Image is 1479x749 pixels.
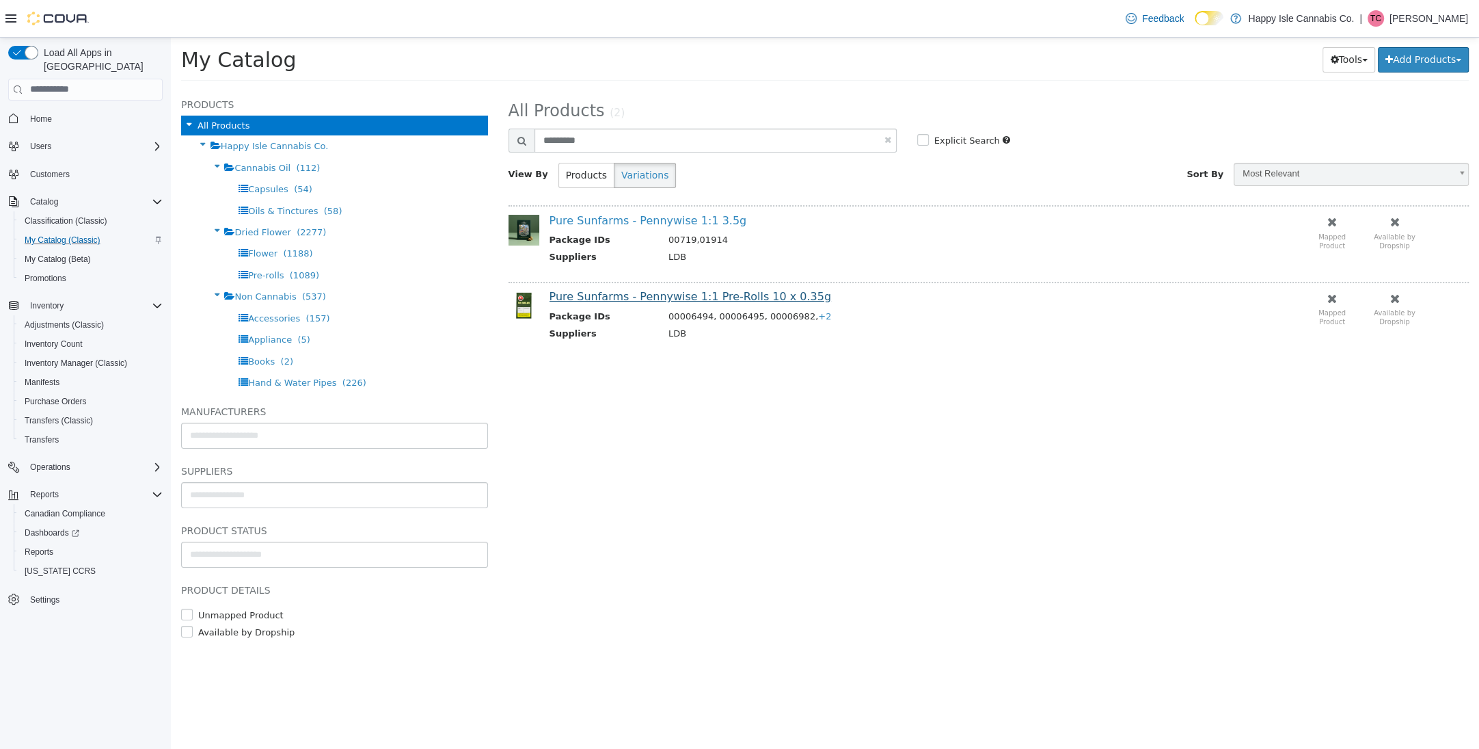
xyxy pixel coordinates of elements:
[10,544,317,561] h5: Product Details
[19,374,163,391] span: Manifests
[19,525,163,541] span: Dashboards
[19,213,113,229] a: Classification (Classic)
[24,571,113,585] label: Unmapped Product
[1389,10,1468,27] p: [PERSON_NAME]
[1248,10,1354,27] p: Happy Isle Cannabis Co.
[126,297,139,307] span: (5)
[25,434,59,445] span: Transfers
[25,111,57,127] a: Home
[379,213,487,230] th: Suppliers
[1203,272,1245,288] small: Available by Dropship
[38,46,163,73] span: Load All Apps in [GEOGRAPHIC_DATA]
[14,250,168,269] button: My Catalog (Beta)
[14,269,168,288] button: Promotions
[30,300,64,311] span: Inventory
[30,196,58,207] span: Catalog
[19,270,163,287] span: Promotions
[30,141,51,152] span: Users
[25,298,163,314] span: Inventory
[3,458,168,477] button: Operations
[25,590,163,607] span: Settings
[25,415,93,426] span: Transfers (Classic)
[25,254,91,265] span: My Catalog (Beta)
[14,231,168,250] button: My Catalog (Classic)
[19,544,59,560] a: Reports
[439,69,454,81] small: (2)
[19,393,92,410] a: Purchase Orders
[19,525,85,541] a: Dashboards
[3,109,168,129] button: Home
[1195,11,1223,25] input: Dark Mode
[19,505,163,522] span: Canadian Compliance
[30,169,70,180] span: Customers
[64,125,120,135] span: Cannabis Oil
[19,251,96,267] a: My Catalog (Beta)
[1063,125,1298,148] a: Most Relevant
[30,462,70,473] span: Operations
[19,336,88,352] a: Inventory Count
[25,566,96,577] span: [US_STATE] CCRS
[379,272,487,289] th: Package IDs
[25,339,83,350] span: Inventory Count
[1148,272,1175,288] small: Mapped Product
[25,396,87,407] span: Purchase Orders
[77,168,147,179] span: Oils & Tinctures
[14,373,168,392] button: Manifests
[50,103,158,114] span: Happy Isle Cannabis Co.
[25,547,53,557] span: Reports
[1195,25,1195,26] span: Dark Mode
[19,544,163,560] span: Reports
[14,211,168,231] button: Classification (Classic)
[19,232,106,248] a: My Catalog (Classic)
[25,319,104,330] span: Adjustments (Classic)
[14,430,168,449] button: Transfers
[19,432,64,448] a: Transfers
[77,146,118,157] span: Capsules
[153,168,172,179] span: (58)
[14,392,168,411] button: Purchase Orders
[131,254,155,264] span: (537)
[25,166,75,183] a: Customers
[25,166,163,183] span: Customers
[14,542,168,562] button: Reports
[110,319,122,329] span: (2)
[27,83,79,93] span: All Products
[27,12,89,25] img: Cova
[19,317,109,333] a: Adjustments (Classic)
[14,315,168,334] button: Adjustments (Classic)
[379,289,487,306] th: Suppliers
[25,138,163,155] span: Users
[123,146,141,157] span: (54)
[172,340,195,350] span: (226)
[30,489,59,500] span: Reports
[760,96,829,110] label: Explicit Search
[19,317,163,333] span: Adjustments (Classic)
[19,251,163,267] span: My Catalog (Beta)
[1148,196,1175,212] small: Mapped Product
[25,527,79,538] span: Dashboards
[30,114,52,124] span: Home
[19,355,163,371] span: Inventory Manager (Classic)
[3,485,168,504] button: Reports
[19,563,163,579] span: Washington CCRS
[25,592,65,608] a: Settings
[77,276,129,286] span: Accessories
[338,131,377,142] span: View By
[10,59,317,75] h5: Products
[19,270,72,287] a: Promotions
[25,298,69,314] button: Inventory
[14,523,168,542] a: Dashboards
[3,296,168,315] button: Inventory
[77,340,165,350] span: Hand & Water Pipes
[1368,10,1384,27] div: Tarin Cooper
[25,486,64,503] button: Reports
[1370,10,1381,27] span: TC
[19,412,98,429] a: Transfers (Classic)
[3,192,168,211] button: Catalog
[14,504,168,523] button: Canadian Compliance
[25,215,107,226] span: Classification (Classic)
[338,254,368,282] img: 150
[77,297,121,307] span: Appliance
[487,213,1032,230] td: LDB
[64,254,125,264] span: Non Cannabis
